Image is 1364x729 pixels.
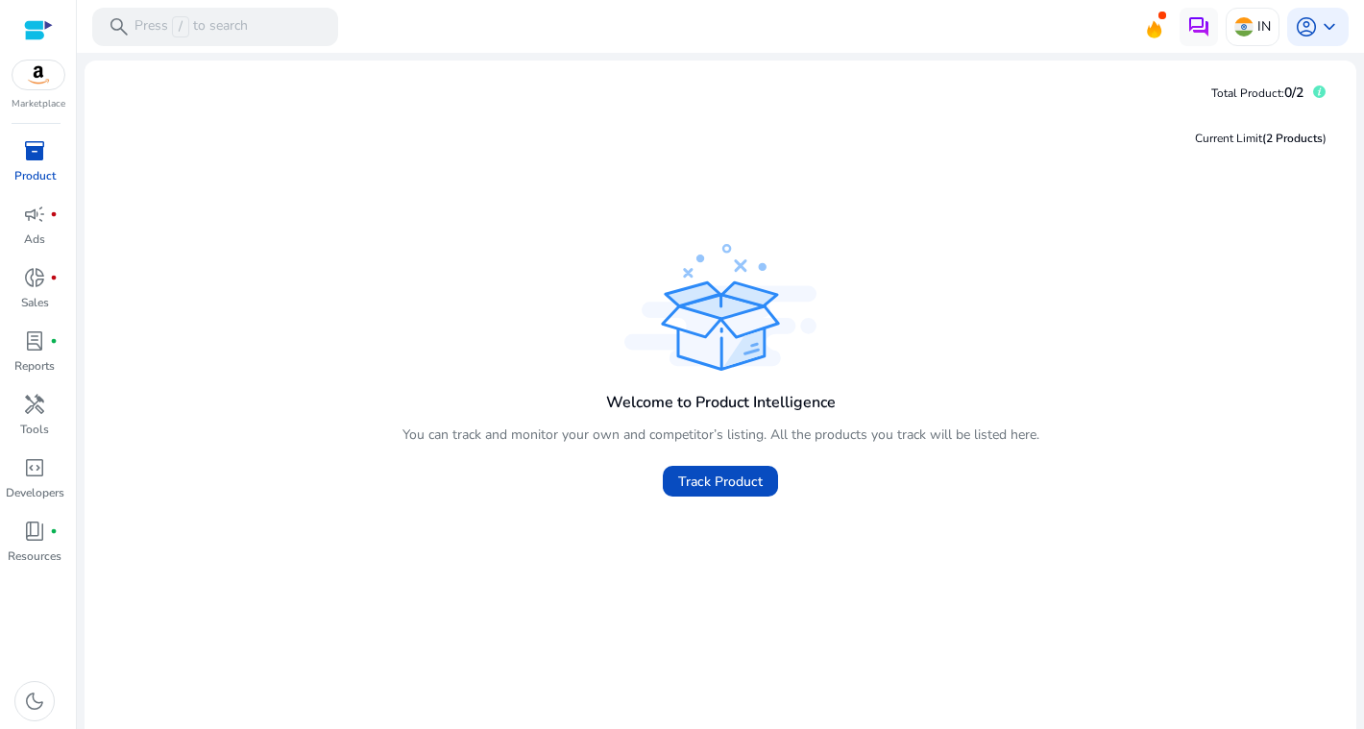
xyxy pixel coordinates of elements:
[1211,85,1284,101] span: Total Product:
[1195,130,1327,147] div: Current Limit )
[23,266,46,289] span: donut_small
[23,520,46,543] span: book_4
[23,203,46,226] span: campaign
[402,425,1039,445] p: You can track and monitor your own and competitor’s listing. All the products you track will be l...
[23,690,46,713] span: dark_mode
[23,456,46,479] span: code_blocks
[678,472,763,492] span: Track Product
[1257,10,1271,43] p: IN
[1318,15,1341,38] span: keyboard_arrow_down
[8,547,61,565] p: Resources
[21,294,49,311] p: Sales
[6,484,64,501] p: Developers
[24,231,45,248] p: Ads
[108,15,131,38] span: search
[1262,131,1323,146] span: (2 Products
[1295,15,1318,38] span: account_circle
[134,16,248,37] p: Press to search
[606,394,836,412] h4: Welcome to Product Intelligence
[23,329,46,352] span: lab_profile
[50,527,58,535] span: fiber_manual_record
[50,274,58,281] span: fiber_manual_record
[1284,84,1303,102] span: 0/2
[23,139,46,162] span: inventory_2
[50,210,58,218] span: fiber_manual_record
[20,421,49,438] p: Tools
[1234,17,1254,36] img: in.svg
[23,393,46,416] span: handyman
[624,244,816,371] img: track_product.svg
[172,16,189,37] span: /
[50,337,58,345] span: fiber_manual_record
[12,97,65,111] p: Marketplace
[14,357,55,375] p: Reports
[14,167,56,184] p: Product
[12,61,64,89] img: amazon.svg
